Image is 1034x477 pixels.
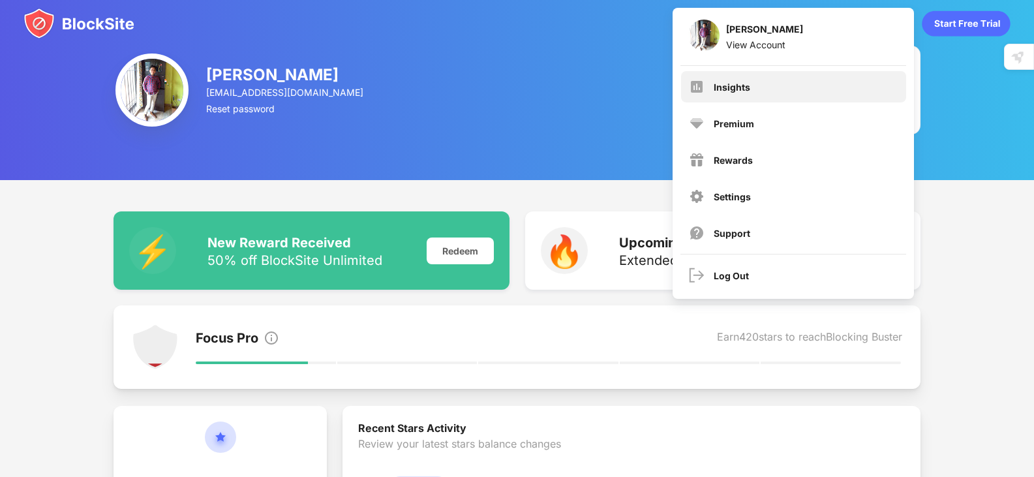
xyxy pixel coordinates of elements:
[619,254,737,267] div: Extended Trial
[206,103,365,114] div: Reset password
[714,191,751,202] div: Settings
[714,118,754,129] div: Premium
[714,155,753,166] div: Rewards
[726,23,803,39] div: [PERSON_NAME]
[726,39,803,50] div: View Account
[207,254,382,267] div: 50% off BlockSite Unlimited
[129,227,176,274] div: ⚡️
[196,330,258,348] div: Focus Pro
[23,8,134,39] img: blocksite-icon.svg
[922,10,1011,37] div: animation
[688,20,720,51] img: ACg8ocIPNAJXvwxoutMnCGDOje8aq6jYuWYvstOxVlQELepPfc8honc=s96-c
[619,235,737,251] div: Upcoming Reward
[714,270,749,281] div: Log Out
[264,330,279,346] img: info.svg
[689,225,705,241] img: support.svg
[206,65,365,84] div: [PERSON_NAME]
[541,227,588,274] div: 🔥
[358,422,904,437] div: Recent Stars Activity
[689,268,705,283] img: logout.svg
[689,79,705,95] img: menu-insights.svg
[717,330,902,348] div: Earn 420 stars to reach Blocking Buster
[358,437,904,476] div: Review your latest stars balance changes
[427,238,494,264] div: Redeem
[205,422,236,469] img: circle-star.svg
[115,54,189,127] img: ACg8ocIPNAJXvwxoutMnCGDOje8aq6jYuWYvstOxVlQELepPfc8honc=s96-c
[689,189,705,204] img: menu-settings.svg
[689,115,705,131] img: premium.svg
[206,87,365,98] div: [EMAIL_ADDRESS][DOMAIN_NAME]
[689,152,705,168] img: menu-rewards.svg
[714,82,750,93] div: Insights
[132,324,179,371] img: points-level-1.svg
[714,228,750,239] div: Support
[207,235,382,251] div: New Reward Received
